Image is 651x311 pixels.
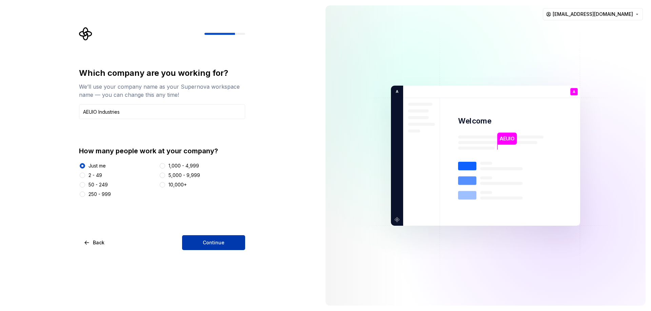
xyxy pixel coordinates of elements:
[203,239,224,246] span: Continue
[458,116,491,126] p: Welcome
[543,8,643,20] button: [EMAIL_ADDRESS][DOMAIN_NAME]
[88,191,111,198] div: 250 - 999
[499,135,514,142] p: AEUIO
[182,235,245,250] button: Continue
[169,172,200,179] div: 5,000 - 9,999
[88,181,108,188] div: 50 - 249
[393,88,398,94] p: A
[79,27,93,41] svg: Supernova Logo
[169,181,187,188] div: 10,000+
[573,90,575,93] p: A
[79,104,245,119] input: Company name
[553,11,633,18] span: [EMAIL_ADDRESS][DOMAIN_NAME]
[88,172,102,179] div: 2 - 49
[79,68,245,79] div: Which company are you working for?
[79,146,245,156] div: How many people work at your company?
[93,239,104,246] span: Back
[79,235,110,250] button: Back
[169,162,199,169] div: 1,000 - 4,999
[79,83,245,99] div: We’ll use your company name as your Supernova workspace name — you can change this any time!
[88,162,106,169] div: Just me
